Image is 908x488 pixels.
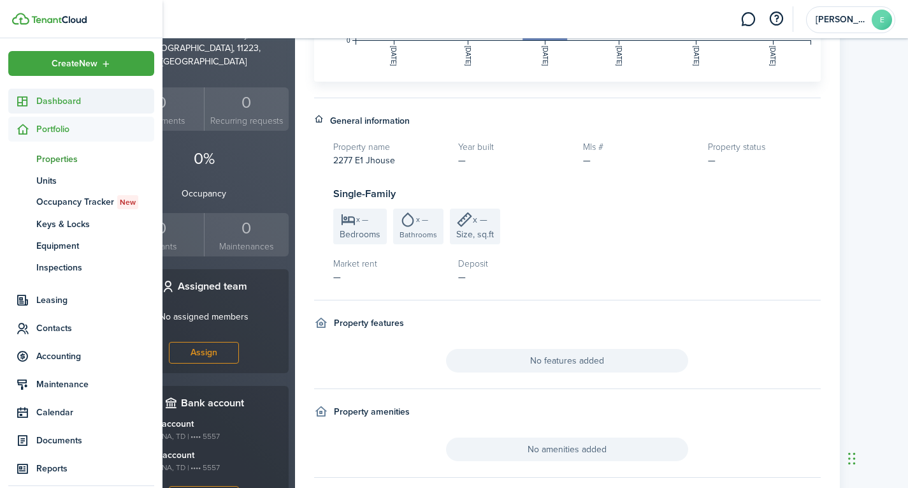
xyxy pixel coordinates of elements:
[36,378,154,391] span: Maintenance
[458,270,466,284] span: —
[120,187,289,200] p: Occupancy
[473,213,487,226] span: x —
[334,405,410,418] h4: Property amenities
[159,310,249,323] p: No assigned members
[129,417,279,431] p: Income account
[400,229,437,240] span: Bathrooms
[708,140,820,154] h5: Property status
[129,431,279,442] small: TD BANK NA, TD | •••• 5557
[36,152,154,166] span: Properties
[616,46,623,66] tspan: [DATE]
[844,427,908,488] iframe: Chat Widget
[8,235,154,256] a: Equipment
[583,140,695,154] h5: Mls #
[36,406,154,419] span: Calendar
[36,261,154,274] span: Inspections
[334,316,404,330] h4: Property features
[8,191,154,213] a: Occupancy TrackerNew
[708,154,716,167] span: —
[583,154,591,167] span: —
[458,257,570,270] h5: Deposit
[129,448,279,462] p: Deposit account
[446,438,688,461] span: No amenities added
[736,3,760,36] a: Messaging
[390,46,397,66] tspan: [DATE]
[465,46,472,66] tspan: [DATE]
[36,434,154,447] span: Documents
[458,140,570,154] h5: Year built
[356,216,368,223] span: x —
[8,148,154,170] a: Properties
[333,154,395,167] span: 2277 E1 Jhouse
[333,186,821,202] h3: Single-Family
[872,10,892,30] avatar-text: E
[36,122,154,136] span: Portfolio
[333,257,445,270] h5: Market rent
[769,46,776,66] tspan: [DATE]
[36,239,154,253] span: Equipment
[12,13,29,25] img: TenantCloud
[52,59,97,68] span: Create New
[346,37,350,44] tspan: 0
[330,114,410,128] h4: General information
[8,51,154,76] button: Open menu
[333,270,341,284] span: —
[765,8,787,30] button: Open resource center
[169,342,239,364] button: Assign
[208,216,285,240] div: 0
[416,216,428,223] span: x —
[8,170,154,191] a: Units
[333,140,445,154] h5: Property name
[204,87,289,131] a: 0 Recurring requests
[36,195,154,209] span: Occupancy Tracker
[340,228,380,241] span: Bedrooms
[31,16,87,24] img: TenantCloud
[120,147,289,171] p: 0%
[120,196,136,208] span: New
[178,279,247,295] h3: Assigned team
[36,322,154,335] span: Contacts
[848,440,856,478] div: Drag
[36,174,154,188] span: Units
[36,293,154,307] span: Leasing
[456,228,494,241] span: Size, sq.ft
[8,456,154,481] a: Reports
[129,462,279,473] small: TD BANK NA, TD | •••• 5557
[692,46,699,66] tspan: [DATE]
[208,114,285,128] small: Recurring requests
[8,213,154,235] a: Keys & Locks
[204,213,289,257] a: 0Maintenances
[120,28,289,68] div: [GEOGRAPHIC_DATA], [GEOGRAPHIC_DATA], 11223, [GEOGRAPHIC_DATA]
[541,46,548,66] tspan: [DATE]
[8,256,154,278] a: Inspections
[208,240,285,253] small: Maintenances
[36,94,154,108] span: Dashboard
[36,218,154,231] span: Keys & Locks
[446,349,688,373] span: No features added
[816,15,867,24] span: Eddie
[458,154,466,167] span: —
[36,462,154,475] span: Reports
[8,89,154,114] a: Dashboard
[208,91,285,115] div: 0
[181,396,244,411] h3: Bank account
[36,350,154,363] span: Accounting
